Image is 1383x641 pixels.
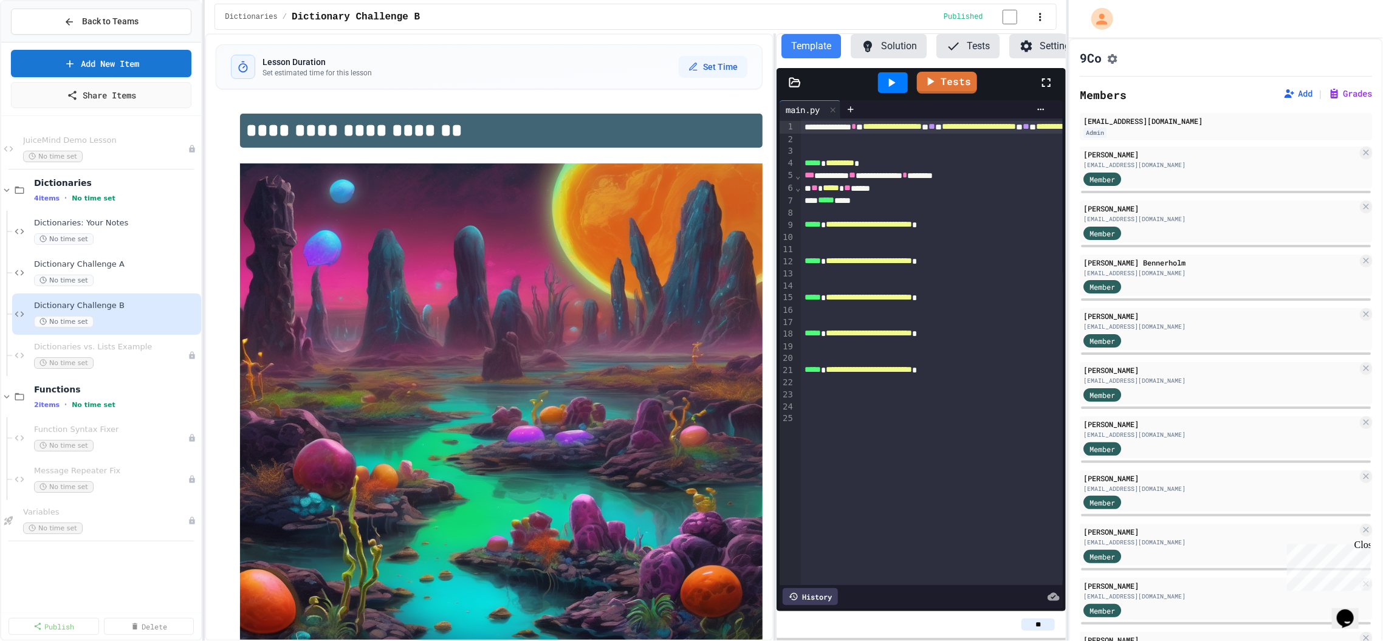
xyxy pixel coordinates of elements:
[1328,87,1372,100] button: Grades
[188,516,196,525] div: Unpublished
[1090,174,1115,185] span: Member
[11,82,191,108] a: Share Items
[188,434,196,442] div: Unpublished
[1083,322,1357,331] div: [EMAIL_ADDRESS][DOMAIN_NAME]
[34,218,199,228] span: Dictionaries: Your Notes
[72,194,115,202] span: No time set
[188,145,196,153] div: Unpublished
[64,400,67,410] span: •
[1083,115,1368,126] div: [EMAIL_ADDRESS][DOMAIN_NAME]
[34,466,188,476] span: Message Repeater Fix
[34,481,94,493] span: No time set
[1083,419,1357,430] div: [PERSON_NAME]
[1090,389,1115,400] span: Member
[1090,228,1115,239] span: Member
[34,384,199,395] span: Functions
[1083,310,1357,321] div: [PERSON_NAME]
[23,523,83,534] span: No time set
[1283,87,1313,100] button: Add
[1083,214,1357,224] div: [EMAIL_ADDRESS][DOMAIN_NAME]
[944,12,983,22] span: Published
[34,401,60,409] span: 2 items
[9,618,99,635] a: Publish
[188,351,196,360] div: Unpublished
[1080,49,1102,66] h1: 9Co
[34,177,199,188] span: Dictionaries
[82,15,139,28] span: Back to Teams
[1083,376,1357,385] div: [EMAIL_ADDRESS][DOMAIN_NAME]
[72,401,115,409] span: No time set
[1090,497,1115,508] span: Member
[23,151,83,162] span: No time set
[283,12,287,22] span: /
[1083,592,1357,601] div: [EMAIL_ADDRESS][DOMAIN_NAME]
[1083,203,1357,214] div: [PERSON_NAME]
[188,475,196,484] div: Unpublished
[34,194,60,202] span: 4 items
[34,301,199,311] span: Dictionary Challenge B
[1090,444,1115,454] span: Member
[1083,365,1357,375] div: [PERSON_NAME]
[34,233,94,245] span: No time set
[11,50,191,77] a: Add New Item
[1083,149,1357,160] div: [PERSON_NAME]
[1083,257,1357,268] div: [PERSON_NAME] Bennerholm
[1083,484,1357,493] div: [EMAIL_ADDRESS][DOMAIN_NAME]
[1083,430,1357,439] div: [EMAIL_ADDRESS][DOMAIN_NAME]
[11,9,191,35] button: Back to Teams
[1083,269,1357,278] div: [EMAIL_ADDRESS][DOMAIN_NAME]
[1079,5,1116,33] div: My Account
[64,193,67,203] span: •
[104,618,194,635] a: Delete
[292,10,420,24] span: Dictionary Challenge B
[1090,551,1115,562] span: Member
[1083,538,1357,547] div: [EMAIL_ADDRESS][DOMAIN_NAME]
[1083,128,1107,138] div: Admin
[988,10,1032,24] input: publish toggle
[34,425,188,435] span: Function Syntax Fixer
[1080,86,1127,103] h2: Members
[5,5,84,77] div: Chat with us now!Close
[1083,526,1357,537] div: [PERSON_NAME]
[1107,50,1119,65] button: Assignment Settings
[34,275,94,286] span: No time set
[34,316,94,327] span: No time set
[944,9,1032,24] div: Content is published and visible to students
[1083,160,1357,170] div: [EMAIL_ADDRESS][DOMAIN_NAME]
[1083,473,1357,484] div: [PERSON_NAME]
[34,342,188,352] span: Dictionaries vs. Lists Example
[1332,592,1371,629] iframe: chat widget
[1090,605,1115,616] span: Member
[23,135,188,146] span: JuiceMind Demo Lesson
[34,259,199,270] span: Dictionary Challenge A
[34,440,94,451] span: No time set
[23,507,188,518] span: Variables
[225,12,277,22] span: Dictionaries
[1282,540,1371,591] iframe: chat widget
[34,357,94,369] span: No time set
[1083,580,1357,591] div: [PERSON_NAME]
[1317,86,1323,101] span: |
[1090,335,1115,346] span: Member
[1090,281,1115,292] span: Member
